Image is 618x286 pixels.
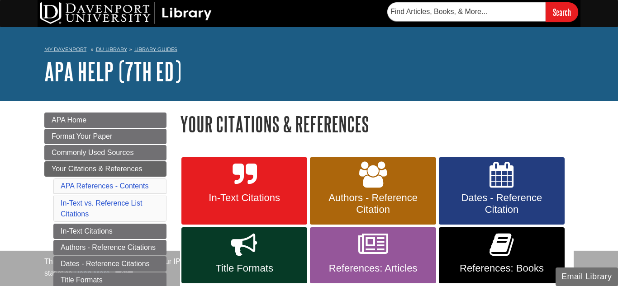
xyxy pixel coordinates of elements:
[44,46,86,53] a: My Davenport
[181,227,307,283] a: Title Formats
[44,43,574,58] nav: breadcrumb
[96,46,127,52] a: DU Library
[546,2,578,22] input: Search
[310,227,436,283] a: References: Articles
[44,113,166,128] a: APA Home
[52,165,142,173] span: Your Citations & References
[53,256,166,272] a: Dates - Reference Citations
[52,132,112,140] span: Format Your Paper
[44,57,181,85] a: APA Help (7th Ed)
[40,2,212,24] img: DU Library
[61,182,148,190] a: APA References - Contents
[556,267,618,286] button: Email Library
[181,157,307,225] a: In-Text Citations
[439,157,565,225] a: Dates - Reference Citation
[446,263,558,274] span: References: Books
[188,263,300,274] span: Title Formats
[52,149,133,156] span: Commonly Used Sources
[53,224,166,239] a: In-Text Citations
[61,199,143,218] a: In-Text vs. Reference List Citations
[446,192,558,216] span: Dates - Reference Citation
[387,2,546,21] input: Find Articles, Books, & More...
[180,113,574,136] h1: Your Citations & References
[52,116,86,124] span: APA Home
[317,192,429,216] span: Authors - Reference Citation
[317,263,429,274] span: References: Articles
[44,129,166,144] a: Format Your Paper
[439,227,565,283] a: References: Books
[387,2,578,22] form: Searches DU Library's articles, books, and more
[53,240,166,255] a: Authors - Reference Citations
[188,192,300,204] span: In-Text Citations
[44,145,166,160] a: Commonly Used Sources
[44,161,166,177] a: Your Citations & References
[134,46,177,52] a: Library Guides
[310,157,436,225] a: Authors - Reference Citation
